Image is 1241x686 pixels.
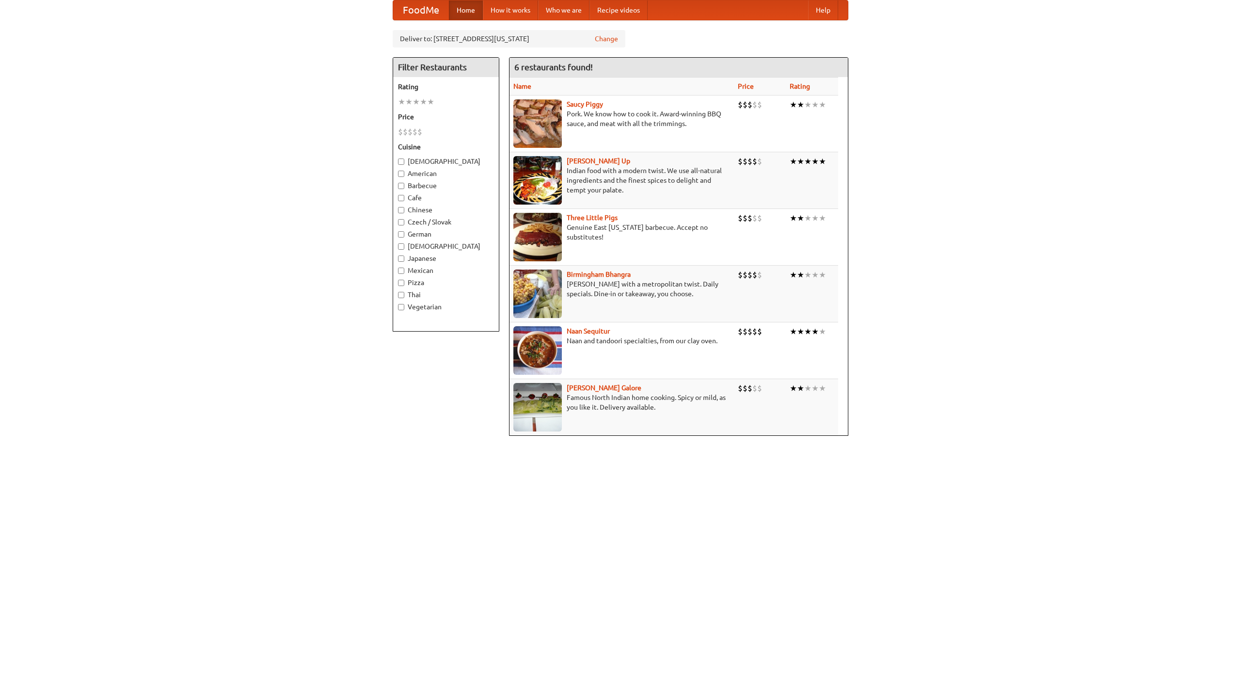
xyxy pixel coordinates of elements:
[398,142,494,152] h5: Cuisine
[513,279,730,299] p: [PERSON_NAME] with a metropolitan twist. Daily specials. Dine-in or takeaway, you choose.
[738,156,743,167] li: $
[398,205,494,215] label: Chinese
[748,383,752,394] li: $
[398,195,404,201] input: Cafe
[738,213,743,223] li: $
[790,82,810,90] a: Rating
[804,326,811,337] li: ★
[398,254,494,263] label: Japanese
[743,213,748,223] li: $
[752,213,757,223] li: $
[567,157,630,165] a: [PERSON_NAME] Up
[567,271,631,278] a: Birmingham Bhangra
[398,229,494,239] label: German
[804,270,811,280] li: ★
[790,213,797,223] li: ★
[513,156,562,205] img: curryup.jpg
[819,213,826,223] li: ★
[752,99,757,110] li: $
[567,100,603,108] a: Saucy Piggy
[757,156,762,167] li: $
[748,213,752,223] li: $
[743,383,748,394] li: $
[427,96,434,107] li: ★
[513,326,562,375] img: naansequitur.jpg
[738,326,743,337] li: $
[398,268,404,274] input: Mexican
[483,0,538,20] a: How it works
[819,383,826,394] li: ★
[513,82,531,90] a: Name
[393,0,449,20] a: FoodMe
[752,270,757,280] li: $
[513,99,562,148] img: saucy.jpg
[420,96,427,107] li: ★
[398,231,404,238] input: German
[808,0,838,20] a: Help
[513,393,730,412] p: Famous North Indian home cooking. Spicy or mild, as you like it. Delivery available.
[398,278,494,287] label: Pizza
[513,270,562,318] img: bhangra.jpg
[752,326,757,337] li: $
[595,34,618,44] a: Change
[513,223,730,242] p: Genuine East [US_STATE] barbecue. Accept no substitutes!
[398,193,494,203] label: Cafe
[757,213,762,223] li: $
[743,99,748,110] li: $
[513,166,730,195] p: Indian food with a modern twist. We use all-natural ingredients and the finest spices to delight ...
[797,99,804,110] li: ★
[804,213,811,223] li: ★
[398,127,403,137] li: $
[567,327,610,335] a: Naan Sequitur
[757,270,762,280] li: $
[398,157,494,166] label: [DEMOGRAPHIC_DATA]
[398,219,404,225] input: Czech / Slovak
[811,99,819,110] li: ★
[413,96,420,107] li: ★
[398,290,494,300] label: Thai
[748,99,752,110] li: $
[408,127,413,137] li: $
[403,127,408,137] li: $
[398,255,404,262] input: Japanese
[513,213,562,261] img: littlepigs.jpg
[398,302,494,312] label: Vegetarian
[398,169,494,178] label: American
[811,270,819,280] li: ★
[748,326,752,337] li: $
[790,99,797,110] li: ★
[748,156,752,167] li: $
[417,127,422,137] li: $
[398,304,404,310] input: Vegetarian
[757,99,762,110] li: $
[567,214,618,222] a: Three Little Pigs
[743,270,748,280] li: $
[797,156,804,167] li: ★
[790,270,797,280] li: ★
[752,156,757,167] li: $
[398,171,404,177] input: American
[449,0,483,20] a: Home
[398,181,494,191] label: Barbecue
[797,270,804,280] li: ★
[398,266,494,275] label: Mexican
[804,383,811,394] li: ★
[819,270,826,280] li: ★
[790,326,797,337] li: ★
[738,99,743,110] li: $
[514,63,593,72] ng-pluralize: 6 restaurants found!
[589,0,648,20] a: Recipe videos
[398,217,494,227] label: Czech / Slovak
[743,326,748,337] li: $
[743,156,748,167] li: $
[538,0,589,20] a: Who we are
[398,241,494,251] label: [DEMOGRAPHIC_DATA]
[804,156,811,167] li: ★
[413,127,417,137] li: $
[790,156,797,167] li: ★
[393,58,499,77] h4: Filter Restaurants
[398,183,404,189] input: Barbecue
